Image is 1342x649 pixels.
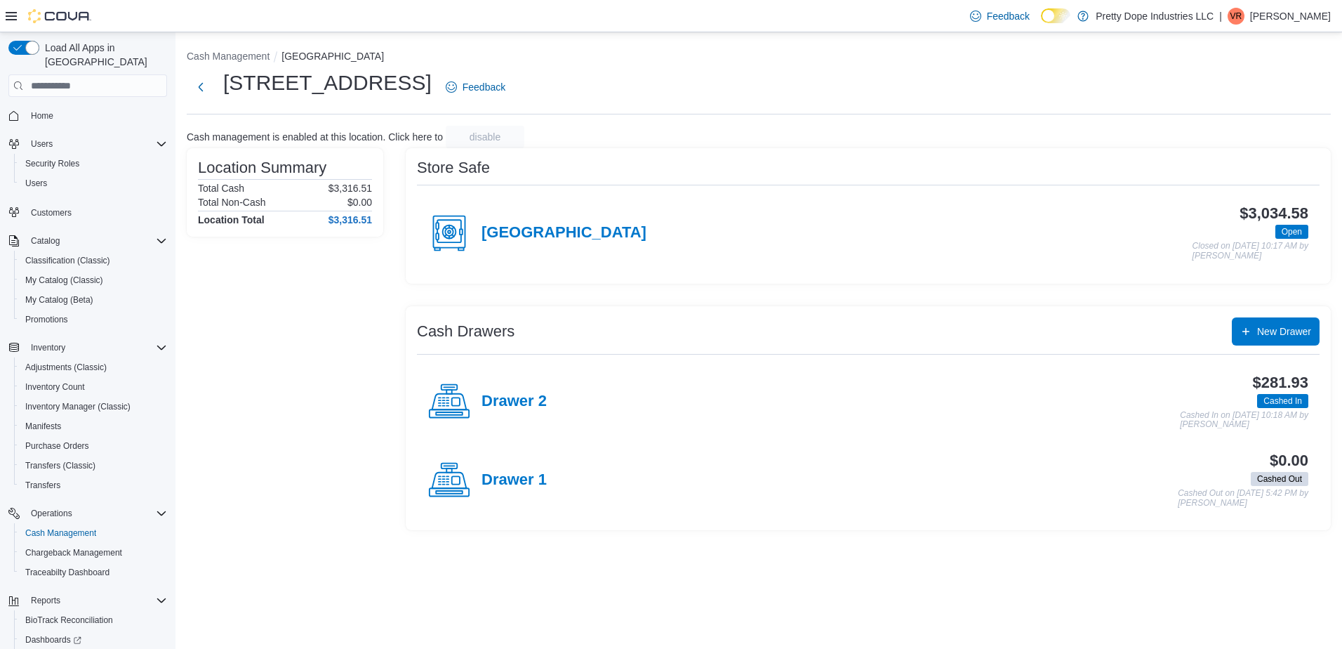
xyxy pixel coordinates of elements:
a: Manifests [20,418,67,435]
button: Next [187,73,215,101]
p: Pretty Dope Industries LLC [1096,8,1214,25]
span: Dark Mode [1041,23,1042,24]
button: Users [3,134,173,154]
a: Traceabilty Dashboard [20,564,115,581]
span: Dashboards [25,634,81,645]
a: Chargeback Management [20,544,128,561]
button: Home [3,105,173,126]
span: Classification (Classic) [25,255,110,266]
p: $3,316.51 [328,183,372,194]
h3: $3,034.58 [1240,205,1308,222]
a: Inventory Manager (Classic) [20,398,136,415]
button: New Drawer [1232,317,1320,346]
span: Inventory Count [20,379,167,395]
p: [PERSON_NAME] [1250,8,1331,25]
button: Inventory [3,338,173,358]
span: Adjustments (Classic) [20,359,167,376]
span: Chargeback Management [20,544,167,561]
h3: $281.93 [1253,374,1308,391]
span: Cashed In [1263,395,1302,407]
span: Reports [25,592,167,609]
h6: Total Cash [198,183,244,194]
span: Operations [31,508,72,519]
span: Home [25,107,167,124]
button: Reports [25,592,66,609]
img: Cova [28,9,91,23]
a: My Catalog (Classic) [20,272,109,289]
h1: [STREET_ADDRESS] [223,69,432,97]
button: Security Roles [14,154,173,173]
span: Customers [25,203,167,221]
span: Purchase Orders [25,440,89,452]
span: Inventory [31,342,65,353]
span: Manifests [20,418,167,435]
span: Open [1275,225,1308,239]
a: Dashboards [20,631,87,648]
h3: Cash Drawers [417,323,514,340]
input: Dark Mode [1041,8,1070,23]
span: Open [1282,225,1302,238]
h4: Drawer 1 [481,471,547,490]
a: Customers [25,204,77,221]
span: Promotions [20,311,167,328]
nav: An example of EuiBreadcrumbs [187,49,1331,66]
span: Traceabilty Dashboard [25,567,109,578]
span: My Catalog (Beta) [25,294,93,306]
span: Feedback [987,9,1030,23]
span: My Catalog (Classic) [20,272,167,289]
a: Classification (Classic) [20,252,116,269]
span: Cashed Out [1251,472,1308,486]
div: Victoria Richardson [1228,8,1244,25]
button: Inventory [25,339,71,356]
button: Catalog [25,232,65,249]
button: Adjustments (Classic) [14,358,173,377]
a: Feedback [440,73,511,101]
a: Adjustments (Classic) [20,359,112,376]
span: Reports [31,595,60,606]
p: Cash management is enabled at this location. Click here to [187,131,443,143]
a: Security Roles [20,155,85,172]
p: | [1219,8,1222,25]
p: Closed on [DATE] 10:17 AM by [PERSON_NAME] [1192,242,1308,261]
span: New Drawer [1257,324,1311,339]
span: Purchase Orders [20,438,167,454]
button: Reports [3,591,173,610]
span: Traceabilty Dashboard [20,564,167,581]
button: Operations [25,505,78,522]
a: Transfers (Classic) [20,457,101,474]
button: Catalog [3,231,173,251]
span: Catalog [25,232,167,249]
button: Cash Management [14,523,173,543]
button: Manifests [14,417,173,436]
span: Inventory Manager (Classic) [25,401,131,412]
span: Transfers (Classic) [20,457,167,474]
button: Chargeback Management [14,543,173,563]
button: Inventory Manager (Classic) [14,397,173,417]
a: Purchase Orders [20,438,95,454]
button: Customers [3,202,173,222]
h4: $3,316.51 [328,214,372,225]
h3: $0.00 [1270,452,1308,469]
button: Cash Management [187,51,270,62]
span: VR [1230,8,1242,25]
span: Cashed In [1257,394,1308,408]
a: My Catalog (Beta) [20,291,99,308]
h4: [GEOGRAPHIC_DATA] [481,224,646,242]
span: BioTrack Reconciliation [20,612,167,629]
span: Home [31,110,53,122]
button: Purchase Orders [14,436,173,456]
a: Feedback [964,2,1035,30]
button: Inventory Count [14,377,173,397]
a: Inventory Count [20,379,91,395]
span: My Catalog (Beta) [20,291,167,308]
span: My Catalog (Classic) [25,275,103,286]
a: Home [25,107,59,124]
a: Transfers [20,477,66,494]
span: Operations [25,505,167,522]
button: Transfers (Classic) [14,456,173,476]
span: Catalog [31,235,60,247]
button: Promotions [14,310,173,329]
span: Customers [31,207,72,218]
button: Users [14,173,173,193]
a: Cash Management [20,525,102,542]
